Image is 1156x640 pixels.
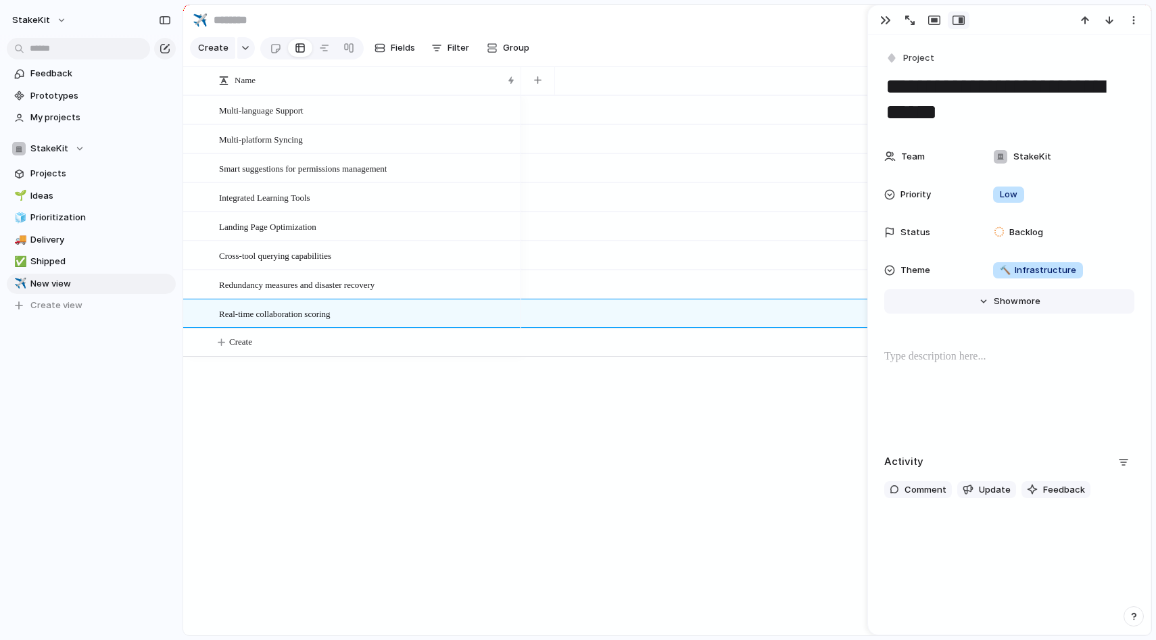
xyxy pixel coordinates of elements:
[12,233,26,247] button: 🚚
[1000,264,1076,277] span: Infrastructure
[30,189,171,203] span: Ideas
[219,160,387,176] span: Smart suggestions for permissions management
[884,454,923,470] h2: Activity
[14,232,24,247] div: 🚚
[1021,481,1090,499] button: Feedback
[189,9,211,31] button: ✈️
[219,131,303,147] span: Multi-platform Syncing
[957,481,1016,499] button: Update
[30,142,68,155] span: StakeKit
[219,102,304,118] span: Multi-language Support
[30,167,171,180] span: Projects
[7,64,176,84] a: Feedback
[7,186,176,206] a: 🌱Ideas
[7,207,176,228] a: 🧊Prioritization
[7,274,176,294] a: ✈️New view
[219,189,310,205] span: Integrated Learning Tools
[1019,295,1040,308] span: more
[30,89,171,103] span: Prototypes
[1000,264,1011,275] span: 🔨
[901,150,925,164] span: Team
[12,277,26,291] button: ✈️
[12,211,26,224] button: 🧊
[426,37,475,59] button: Filter
[883,49,938,68] button: Project
[30,299,82,312] span: Create view
[884,289,1134,314] button: Showmore
[1013,150,1051,164] span: StakeKit
[12,255,26,268] button: ✅
[6,9,74,31] button: StakeKit
[7,295,176,316] button: Create view
[900,264,930,277] span: Theme
[900,226,930,239] span: Status
[30,233,171,247] span: Delivery
[198,41,228,55] span: Create
[369,37,420,59] button: Fields
[219,218,316,234] span: Landing Page Optimization
[14,188,24,203] div: 🌱
[903,51,934,65] span: Project
[979,483,1011,497] span: Update
[1000,188,1017,201] span: Low
[190,37,235,59] button: Create
[193,11,208,29] div: ✈️
[905,483,946,497] span: Comment
[229,335,252,349] span: Create
[900,188,931,201] span: Priority
[884,481,952,499] button: Comment
[219,276,375,292] span: Redundancy measures and disaster recovery
[1043,483,1085,497] span: Feedback
[448,41,469,55] span: Filter
[235,74,256,87] span: Name
[12,189,26,203] button: 🌱
[219,247,331,263] span: Cross-tool querying capabilities
[30,255,171,268] span: Shipped
[14,276,24,291] div: ✈️
[219,305,331,321] span: Real-time collaboration scoring
[391,41,415,55] span: Fields
[503,41,529,55] span: Group
[7,107,176,128] a: My projects
[12,14,50,27] span: StakeKit
[1009,226,1043,239] span: Backlog
[14,254,24,270] div: ✅
[480,37,536,59] button: Group
[14,210,24,226] div: 🧊
[30,277,171,291] span: New view
[7,86,176,106] a: Prototypes
[994,295,1018,308] span: Show
[7,251,176,272] a: ✅Shipped
[7,230,176,250] a: 🚚Delivery
[30,111,171,124] span: My projects
[30,67,171,80] span: Feedback
[7,164,176,184] a: Projects
[7,139,176,159] button: StakeKit
[30,211,171,224] span: Prioritization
